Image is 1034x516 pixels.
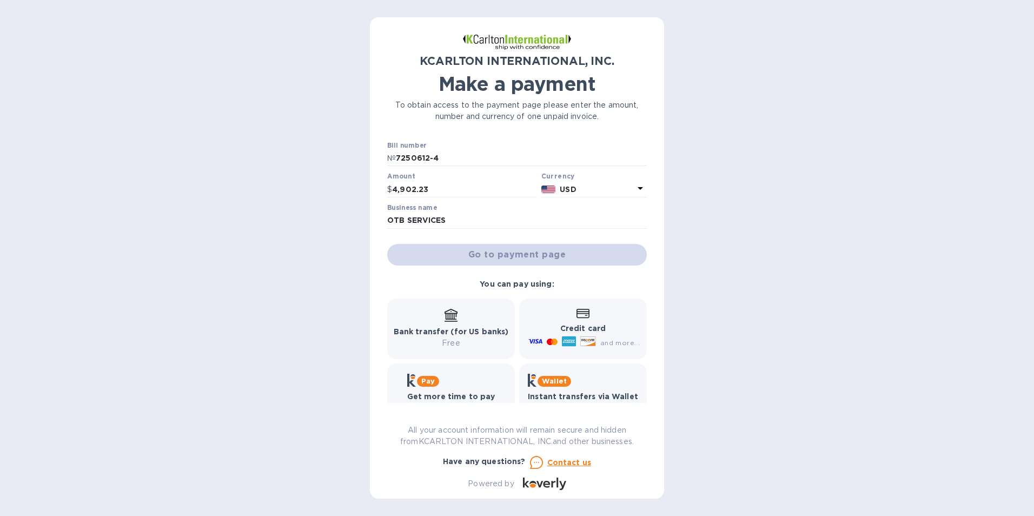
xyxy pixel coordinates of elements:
label: Bill number [387,142,426,149]
p: To obtain access to the payment page please enter the amount, number and currency of one unpaid i... [387,100,647,122]
span: and more... [600,339,640,347]
p: Free [394,338,509,349]
input: Enter business name [387,213,647,229]
p: $ [387,184,392,195]
b: Wallet [542,377,567,385]
b: Instant transfers via Wallet [528,392,638,401]
p: Powered by [468,478,514,489]
label: Amount [387,174,415,180]
p: Up to 12 weeks [407,402,495,414]
h1: Make a payment [387,72,647,95]
label: Business name [387,204,437,211]
b: You can pay using: [480,280,554,288]
b: Currency [541,172,575,180]
b: Pay [421,377,435,385]
b: Bank transfer (for US banks) [394,327,509,336]
img: USD [541,186,556,193]
b: Have any questions? [443,457,526,466]
b: Credit card [560,324,606,333]
input: Enter bill number [396,150,647,167]
p: Free [528,402,638,414]
p: № [387,153,396,164]
b: Get more time to pay [407,392,495,401]
b: USD [560,185,576,194]
b: KCARLTON INTERNATIONAL, INC. [420,54,614,68]
p: All your account information will remain secure and hidden from KCARLTON INTERNATIONAL, INC. and ... [387,425,647,447]
u: Contact us [547,458,592,467]
input: 0.00 [392,181,537,197]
